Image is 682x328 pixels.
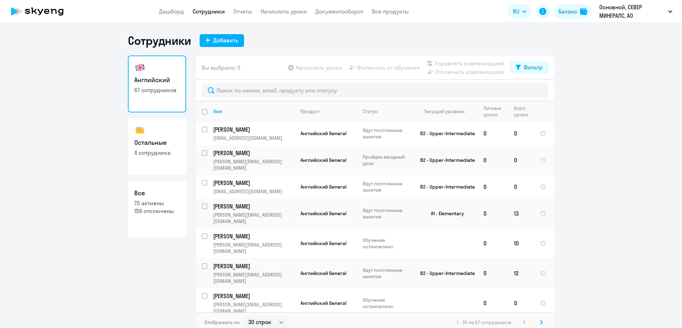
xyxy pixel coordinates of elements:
[213,232,293,240] p: [PERSON_NAME]
[213,301,294,314] p: [PERSON_NAME][EMAIL_ADDRESS][DOMAIN_NAME]
[478,288,508,318] td: 0
[599,3,665,20] p: Основной, СЕВЕР МИНЕРАЛС, АО
[213,158,294,171] p: [PERSON_NAME][EMAIL_ADDRESS][DOMAIN_NAME]
[213,202,293,210] p: [PERSON_NAME]
[596,3,676,20] button: Основной, СЕВЕР МИНЕРАЛС, АО
[524,63,543,72] div: Фильтр
[134,199,180,207] p: 70 активны
[363,108,411,115] div: Статус
[363,267,411,280] p: Идут постоянные занятия
[213,179,294,187] a: [PERSON_NAME]
[363,297,411,310] p: Обучение остановлено
[233,8,252,15] a: Отчеты
[301,210,346,217] span: Английский General
[508,258,534,288] td: 12
[213,149,293,157] p: [PERSON_NAME]
[508,145,534,175] td: 0
[213,36,238,44] div: Добавить
[213,188,294,195] p: [EMAIL_ADDRESS][DOMAIN_NAME]
[301,240,346,247] span: Английский General
[514,105,528,118] div: Корп. уроки
[213,108,222,115] div: Имя
[193,8,225,15] a: Сотрудники
[128,181,186,238] a: Все70 активны159 отключены
[558,7,577,16] div: Баланс
[412,258,478,288] td: B2 - Upper-Intermediate
[508,228,534,258] td: 10
[514,105,534,118] div: Корп. уроки
[202,83,548,97] input: Поиск по имени, email, продукту или статусу
[412,122,478,145] td: B2 - Upper-Intermediate
[134,86,180,94] p: 67 сотрудников
[261,8,307,15] a: Начислить уроки
[508,4,531,18] button: RU
[134,189,180,198] h3: Все
[363,154,411,166] p: Пройден вводный урок
[134,138,180,147] h3: Остальные
[483,105,508,118] div: Личные уроки
[213,271,294,284] p: [PERSON_NAME][EMAIL_ADDRESS][DOMAIN_NAME]
[508,175,534,199] td: 0
[508,199,534,228] td: 13
[159,8,184,15] a: Дашборд
[134,149,180,157] p: 4 сотрудника
[301,300,346,306] span: Английский General
[213,202,294,210] a: [PERSON_NAME]
[301,130,346,137] span: Английский General
[508,288,534,318] td: 0
[213,242,294,254] p: [PERSON_NAME][EMAIL_ADDRESS][DOMAIN_NAME]
[200,34,244,47] button: Добавить
[134,125,146,136] img: others
[213,232,294,240] a: [PERSON_NAME]
[412,175,478,199] td: B2 - Upper-Intermediate
[134,207,180,215] p: 159 отключены
[478,175,508,199] td: 0
[363,237,411,250] p: Обучение остановлено
[128,33,191,48] h1: Сотрудники
[457,319,511,326] span: 1 - 30 из 67 сотрудников
[213,126,294,133] a: [PERSON_NAME]
[213,108,294,115] div: Имя
[478,199,508,228] td: 0
[478,122,508,145] td: 0
[478,145,508,175] td: 0
[301,108,320,115] div: Продукт
[412,199,478,228] td: A1 - Elementary
[554,4,591,18] button: Балансbalance
[412,145,478,175] td: B2 - Upper-Intermediate
[213,126,293,133] p: [PERSON_NAME]
[301,270,346,276] span: Английский General
[372,8,409,15] a: Все продукты
[202,63,240,72] span: Вы выбрали: 0
[580,8,587,15] img: balance
[315,8,363,15] a: Документооборот
[128,118,186,175] a: Остальные4 сотрудника
[301,108,357,115] div: Продукт
[128,55,186,112] a: Английский67 сотрудников
[363,108,378,115] div: Статус
[213,262,293,270] p: [PERSON_NAME]
[417,108,477,115] div: Текущий уровень
[213,149,294,157] a: [PERSON_NAME]
[478,228,508,258] td: 0
[213,262,294,270] a: [PERSON_NAME]
[301,184,346,190] span: Английский General
[205,319,240,326] span: Отображать по:
[213,292,294,300] a: [PERSON_NAME]
[478,258,508,288] td: 0
[213,135,294,141] p: [EMAIL_ADDRESS][DOMAIN_NAME]
[510,61,548,74] button: Фильтр
[363,180,411,193] p: Идут постоянные занятия
[363,127,411,140] p: Идут постоянные занятия
[424,108,465,115] div: Текущий уровень
[134,75,180,85] h3: Английский
[513,7,519,16] span: RU
[483,105,502,118] div: Личные уроки
[213,212,294,224] p: [PERSON_NAME][EMAIL_ADDRESS][DOMAIN_NAME]
[508,122,534,145] td: 0
[213,179,293,187] p: [PERSON_NAME]
[213,292,293,300] p: [PERSON_NAME]
[134,62,146,73] img: english
[301,157,346,163] span: Английский General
